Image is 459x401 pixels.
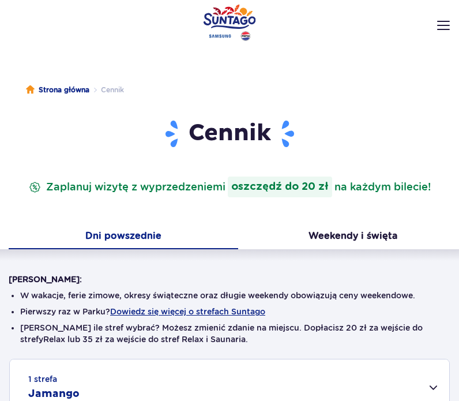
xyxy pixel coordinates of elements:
small: 1 strefa [28,373,57,385]
button: Dni powszednie [9,225,238,249]
a: Strona główna [26,84,89,96]
button: Dowiedz się więcej o strefach Suntago [110,307,265,316]
li: [PERSON_NAME] ile stref wybrać? Możesz zmienić zdanie na miejscu. Dopłacisz 20 zł za wejście do s... [20,322,439,345]
li: Cennik [89,84,124,96]
p: Zaplanuj wizytę z wyprzedzeniem na każdym bilecie! [27,177,433,197]
a: Park of Poland [204,4,256,41]
h1: Cennik [9,119,450,149]
strong: [PERSON_NAME]: [9,275,82,284]
img: Open menu [437,21,450,30]
li: W wakacje, ferie zimowe, okresy świąteczne oraz długie weekendy obowiązują ceny weekendowe. [20,290,439,301]
h2: Jamango [28,387,80,401]
strong: oszczędź do 20 zł [228,177,332,197]
li: Pierwszy raz w Parku? [20,306,439,317]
